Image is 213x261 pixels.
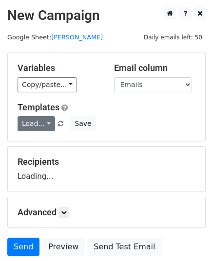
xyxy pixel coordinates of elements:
[70,116,96,131] button: Save
[18,157,195,182] div: Loading...
[18,207,195,218] h5: Advanced
[114,63,196,73] h5: Email column
[87,238,161,256] a: Send Test Email
[42,238,85,256] a: Preview
[18,63,99,73] h5: Variables
[7,238,39,256] a: Send
[7,7,206,24] h2: New Campaign
[7,34,103,41] small: Google Sheet:
[18,77,77,92] a: Copy/paste...
[51,34,103,41] a: [PERSON_NAME]
[18,116,55,131] a: Load...
[18,157,195,167] h5: Recipients
[18,102,59,112] a: Templates
[140,34,206,41] a: Daily emails left: 50
[140,32,206,43] span: Daily emails left: 50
